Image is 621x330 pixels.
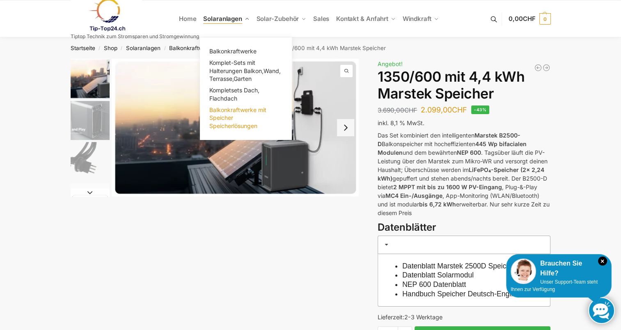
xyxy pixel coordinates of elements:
[378,314,442,321] span: Lieferzeit:
[313,15,330,23] span: Sales
[209,87,259,102] span: Kompletsets Dach, Flachdach
[200,0,253,37] a: Solaranlagen
[169,45,271,51] a: Balkonkraftwerke mit Batterie Speicher
[402,290,524,298] a: Handbuch Speicher Deutsch-Englisch
[511,279,598,292] span: Unser Support-Team steht Ihnen zur Verfügung
[457,149,481,156] strong: NEP 600
[399,0,442,37] a: Windkraft
[403,15,431,23] span: Windkraft
[71,34,199,39] p: Tiptop Technik zum Stromsparen und Stromgewinnung
[71,45,95,51] a: Startseite
[402,262,517,270] a: Datenblatt Marstek 2500D Speicher
[378,131,550,217] p: Das Set kombiniert den intelligenten Balkonspeicher mit hocheffizienten und dem bewährten . Tagsü...
[452,105,467,114] span: CHF
[509,7,550,31] a: 0,00CHF 0
[71,183,110,222] img: ChatGPT Image 29. März 2025, 12_41_06
[203,15,242,23] span: Solaranlagen
[69,141,110,182] li: 3 / 9
[378,106,417,114] bdi: 3.690,00
[205,57,287,85] a: Komplet-Sets mit Halterungen Balkon,Wand, Terrasse,Garten
[598,257,607,266] i: Schließen
[336,15,388,23] span: Kontakt & Anfahrt
[378,119,424,126] span: inkl. 8,1 % MwSt.
[160,45,169,52] span: /
[511,259,607,278] div: Brauchen Sie Hilfe?
[56,37,565,59] nav: Breadcrumb
[69,100,110,141] li: 2 / 9
[71,101,110,140] img: Marstek Balkonkraftwerk
[471,105,489,114] span: -43%
[112,59,359,197] img: Balkonkraftwerk mit Marstek Speicher
[71,188,110,197] button: Next slide
[69,182,110,223] li: 4 / 9
[542,64,550,72] a: 2250/600 mit 6,6 kWh Marstek Speicher
[209,48,257,55] span: Balkonkraftwerke
[257,15,299,23] span: Solar-Zubehör
[509,15,535,23] span: 0,00
[112,59,359,197] li: 1 / 9
[402,280,466,289] a: NEP 600 Datenblatt
[69,59,110,100] li: 1 / 9
[332,0,399,37] a: Kontakt & Anfahrt
[117,45,126,52] span: /
[534,64,542,72] a: Steckerkraftwerk mit 8 KW Speicher und 8 Solarmodulen mit 3600 Watt
[378,60,403,67] span: Angebot!
[402,271,474,279] a: Datenblatt Solarmodul
[378,220,550,235] h3: Datenblätter
[205,46,287,57] a: Balkonkraftwerke
[126,45,160,51] a: Solaranlagen
[209,59,281,82] span: Komplet-Sets mit Halterungen Balkon,Wand, Terrasse,Garten
[378,69,550,102] h1: 1350/600 mit 4,4 kWh Marstek Speicher
[337,119,354,136] button: Next slide
[539,13,551,25] span: 0
[421,105,467,114] bdi: 2.099,00
[419,201,456,208] strong: bis 6,72 kWh
[209,106,266,129] span: Balkonkraftwerke mit Speicher Speicherlösungen
[104,45,117,51] a: Shop
[393,183,502,190] strong: 2 MPPT mit bis zu 1600 W PV-Eingang
[253,0,309,37] a: Solar-Zubehör
[511,259,536,284] img: Customer service
[309,0,332,37] a: Sales
[95,45,104,52] span: /
[205,104,287,132] a: Balkonkraftwerke mit Speicher Speicherlösungen
[205,85,287,104] a: Kompletsets Dach, Flachdach
[112,59,359,197] a: Balkonkraftwerk mit Marstek Speicher5 1
[385,192,442,199] strong: MC4 Ein-/Ausgänge
[404,314,442,321] span: 2-3 Werktage
[404,106,417,114] span: CHF
[523,15,536,23] span: CHF
[71,59,110,99] img: Balkonkraftwerk mit Marstek Speicher
[71,142,110,181] img: Anschlusskabel-3meter_schweizer-stecker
